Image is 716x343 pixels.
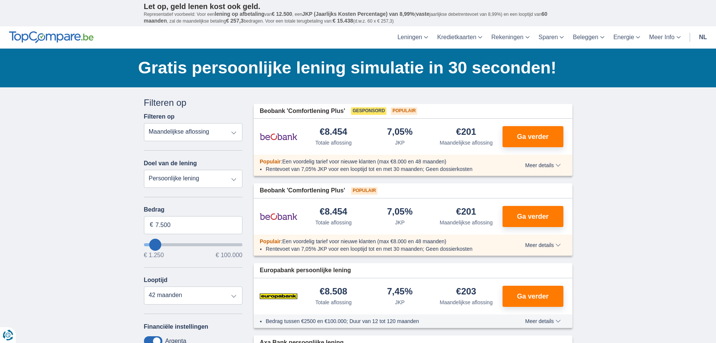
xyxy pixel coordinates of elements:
[144,2,572,11] p: Let op, geld lenen kost ook geld.
[226,18,244,24] span: € 257,3
[138,56,572,79] h1: Gratis persoonlijke lening simulatie in 30 seconden!
[260,186,345,195] span: Beobank 'Comfortlening Plus'
[695,26,711,49] a: nl
[144,11,548,24] span: 60 maanden
[525,242,560,248] span: Meer details
[333,18,353,24] span: € 15.438
[387,287,413,297] div: 7,45%
[351,107,386,115] span: Gesponsord
[517,133,548,140] span: Ga verder
[216,252,242,258] span: € 100.000
[525,319,560,324] span: Meer details
[503,286,563,307] button: Ga verder
[315,219,352,226] div: Totale aflossing
[387,127,413,137] div: 7,05%
[320,207,347,217] div: €8.454
[9,31,94,43] img: TopCompare
[215,11,264,17] span: lening op afbetaling
[282,159,447,165] span: Een voordelig tarief voor nieuwe klanten (max €8.000 en 48 maanden)
[519,318,566,324] button: Meer details
[282,238,447,244] span: Een voordelig tarief voor nieuwe klanten (max €8.000 en 48 maanden)
[519,242,566,248] button: Meer details
[487,26,534,49] a: Rekeningen
[144,252,164,258] span: € 1.250
[254,158,504,165] div: :
[568,26,609,49] a: Beleggen
[351,187,377,195] span: Populair
[144,113,175,120] label: Filteren op
[315,139,352,146] div: Totale aflossing
[519,162,566,168] button: Meer details
[525,163,560,168] span: Meer details
[254,238,504,245] div: :
[260,238,281,244] span: Populair
[320,287,347,297] div: €8.508
[144,11,572,24] p: Representatief voorbeeld: Voor een van , een ( jaarlijkse debetrentevoet van 8,99%) en een loopti...
[433,26,487,49] a: Kredietkaarten
[266,317,498,325] li: Bedrag tussen €2500 en €100.000; Duur van 12 tot 120 maanden
[503,206,563,227] button: Ga verder
[320,127,347,137] div: €8.454
[416,11,430,17] span: vaste
[440,219,493,226] div: Maandelijkse aflossing
[260,287,297,306] img: product.pl.alt Europabank
[266,245,498,253] li: Rentevoet van 7,05% JKP voor een looptijd tot en met 30 maanden; Geen dossierkosten
[150,221,153,229] span: €
[315,299,352,306] div: Totale aflossing
[395,219,405,226] div: JKP
[144,160,197,167] label: Doel van de lening
[144,277,168,284] label: Looptijd
[260,159,281,165] span: Populair
[609,26,645,49] a: Energie
[517,213,548,220] span: Ga verder
[144,323,209,330] label: Financiële instellingen
[395,299,405,306] div: JKP
[503,126,563,147] button: Ga verder
[534,26,569,49] a: Sparen
[260,266,351,275] span: Europabank persoonlijke lening
[440,299,493,306] div: Maandelijkse aflossing
[395,139,405,146] div: JKP
[456,287,476,297] div: €203
[456,207,476,217] div: €201
[144,206,243,213] label: Bedrag
[144,243,243,246] input: wantToBorrow
[260,127,297,146] img: product.pl.alt Beobank
[387,207,413,217] div: 7,05%
[440,139,493,146] div: Maandelijkse aflossing
[266,165,498,173] li: Rentevoet van 7,05% JKP voor een looptijd tot en met 30 maanden; Geen dossierkosten
[272,11,292,17] span: € 12.500
[645,26,685,49] a: Meer Info
[456,127,476,137] div: €201
[391,107,417,115] span: Populair
[302,11,415,17] span: JKP (Jaarlijks Kosten Percentage) van 8,99%
[260,207,297,226] img: product.pl.alt Beobank
[144,96,243,109] div: Filteren op
[393,26,433,49] a: Leningen
[517,293,548,300] span: Ga verder
[260,107,345,116] span: Beobank 'Comfortlening Plus'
